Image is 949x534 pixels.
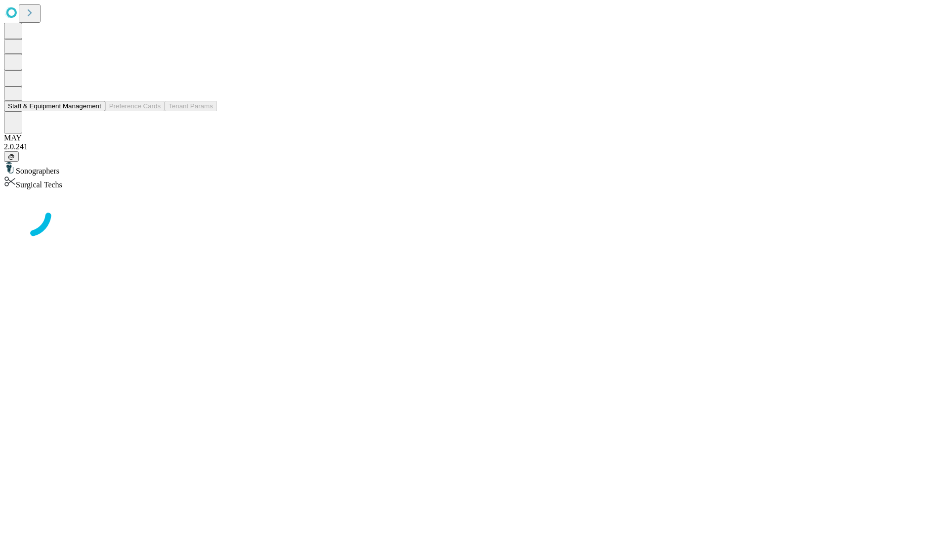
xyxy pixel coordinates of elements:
[4,176,945,189] div: Surgical Techs
[4,101,105,111] button: Staff & Equipment Management
[4,151,19,162] button: @
[4,133,945,142] div: MAY
[105,101,165,111] button: Preference Cards
[8,153,15,160] span: @
[165,101,217,111] button: Tenant Params
[4,162,945,176] div: Sonographers
[4,142,945,151] div: 2.0.241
